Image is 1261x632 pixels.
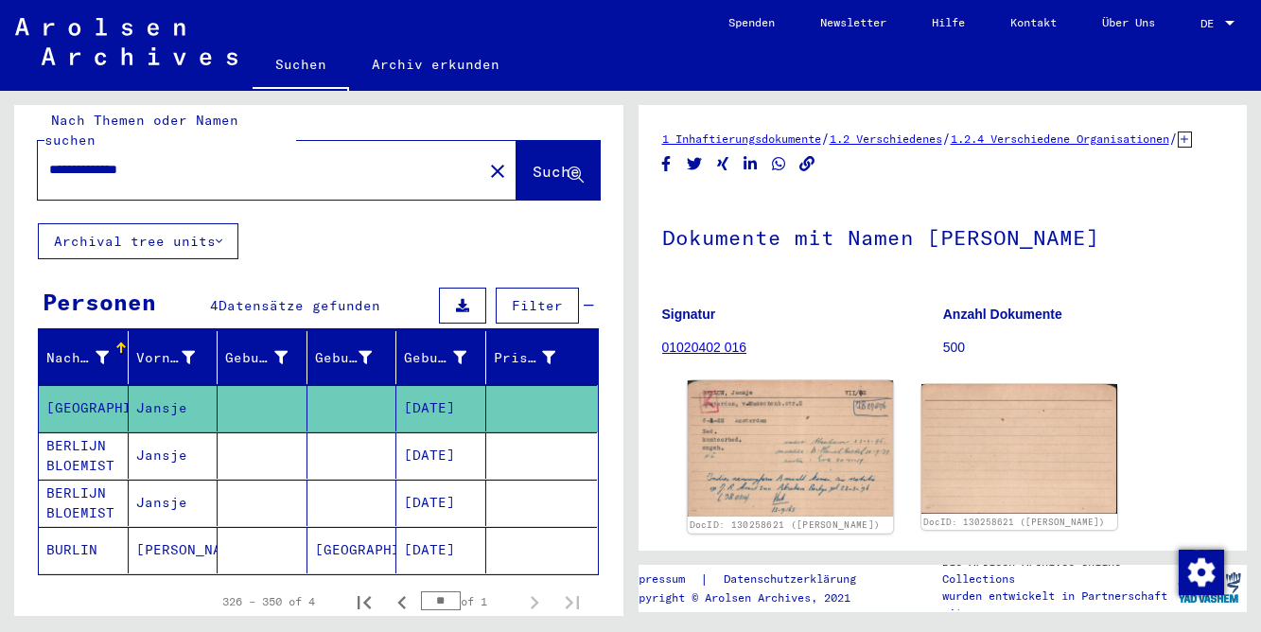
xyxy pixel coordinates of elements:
[349,42,522,87] a: Archiv erkunden
[38,223,238,259] button: Archival tree units
[43,285,156,319] div: Personen
[222,593,315,610] div: 326 – 350 of 4
[46,342,132,373] div: Nachname
[1174,564,1245,611] img: yv_logo.png
[404,342,490,373] div: Geburtsdatum
[129,480,219,526] mat-cell: Jansje
[315,348,373,368] div: Geburt‏
[39,432,129,479] mat-cell: BERLIJN BLOEMIST
[44,112,238,149] mat-label: Nach Themen oder Namen suchen
[486,331,598,384] mat-header-cell: Prisoner #
[921,384,1117,513] img: 002.jpg
[553,583,591,621] button: Last page
[136,348,195,368] div: Vorname
[942,553,1170,588] p: Die Arolsen Archives Online-Collections
[486,160,509,183] mat-icon: close
[494,348,556,368] div: Prisoner #
[709,570,879,589] a: Datenschutzerklärung
[1169,130,1178,147] span: /
[421,592,516,610] div: of 1
[662,340,747,355] a: 01020402 016
[136,342,219,373] div: Vorname
[1179,550,1224,595] img: Zustimmung ändern
[662,132,821,146] a: 1 Inhaftierungsdokumente
[404,348,466,368] div: Geburtsdatum
[46,348,109,368] div: Nachname
[219,297,380,314] span: Datensätze gefunden
[685,152,705,176] button: Share on Twitter
[39,331,129,384] mat-header-cell: Nachname
[942,588,1170,622] p: wurden entwickelt in Partnerschaft mit
[396,432,486,479] mat-cell: [DATE]
[923,517,1105,527] a: DocID: 130258621 ([PERSON_NAME])
[129,527,219,573] mat-cell: [PERSON_NAME]
[225,348,288,368] div: Geburtsname
[951,132,1169,146] a: 1.2.4 Verschiedene Organisationen
[943,307,1062,322] b: Anzahl Dokumente
[769,152,789,176] button: Share on WhatsApp
[689,519,880,531] a: DocID: 130258621 ([PERSON_NAME])
[517,141,600,200] button: Suche
[396,331,486,384] mat-header-cell: Geburtsdatum
[129,331,219,384] mat-header-cell: Vorname
[496,288,579,324] button: Filter
[494,342,580,373] div: Prisoner #
[943,338,1223,358] p: 500
[713,152,733,176] button: Share on Xing
[39,527,129,573] mat-cell: BURLIN
[383,583,421,621] button: Previous page
[129,385,219,431] mat-cell: Jansje
[625,570,879,589] div: |
[129,432,219,479] mat-cell: Jansje
[821,130,830,147] span: /
[210,297,219,314] span: 4
[1200,17,1221,30] span: DE
[39,385,129,431] mat-cell: [GEOGRAPHIC_DATA]
[307,331,397,384] mat-header-cell: Geburt‏
[307,527,397,573] mat-cell: [GEOGRAPHIC_DATA]
[15,18,237,65] img: Arolsen_neg.svg
[39,480,129,526] mat-cell: BERLIJN BLOEMIST
[396,527,486,573] mat-cell: [DATE]
[396,480,486,526] mat-cell: [DATE]
[225,342,311,373] div: Geburtsname
[315,342,396,373] div: Geburt‏
[253,42,349,91] a: Suchen
[516,583,553,621] button: Next page
[625,589,879,606] p: Copyright © Arolsen Archives, 2021
[512,297,563,314] span: Filter
[396,385,486,431] mat-cell: [DATE]
[533,162,580,181] span: Suche
[625,570,700,589] a: Impressum
[687,380,892,517] img: 001.jpg
[741,152,761,176] button: Share on LinkedIn
[662,194,1224,277] h1: Dokumente mit Namen [PERSON_NAME]
[345,583,383,621] button: First page
[218,331,307,384] mat-header-cell: Geburtsname
[662,307,716,322] b: Signatur
[797,152,817,176] button: Copy link
[942,130,951,147] span: /
[657,152,676,176] button: Share on Facebook
[479,151,517,189] button: Clear
[830,132,942,146] a: 1.2 Verschiedenes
